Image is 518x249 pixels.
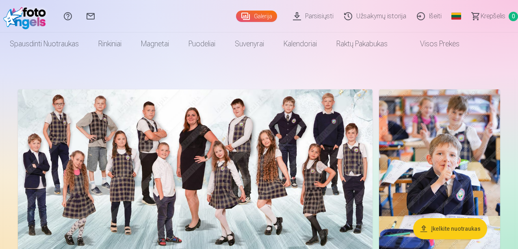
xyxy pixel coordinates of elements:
[131,32,179,55] a: Magnetai
[274,32,327,55] a: Kalendoriai
[179,32,225,55] a: Puodeliai
[225,32,274,55] a: Suvenyrai
[89,32,131,55] a: Rinkiniai
[3,3,50,29] img: /fa5
[397,32,469,55] a: Visos prekės
[236,11,277,22] a: Galerija
[481,11,505,21] span: Krepšelis
[509,12,518,21] span: 0
[327,32,397,55] a: Raktų pakabukas
[413,218,487,239] button: Įkelkite nuotraukas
